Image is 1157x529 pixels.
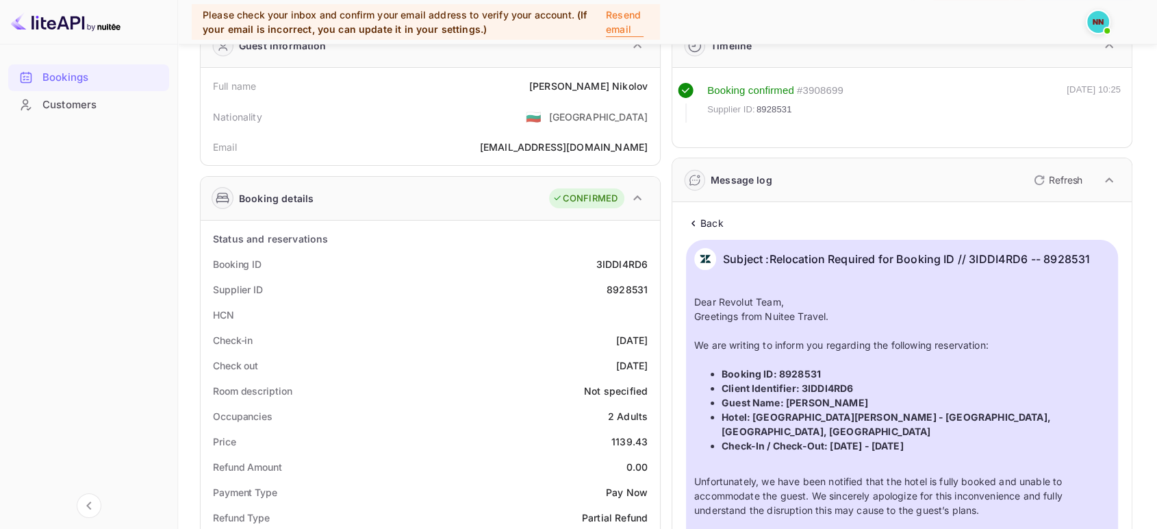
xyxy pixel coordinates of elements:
[607,282,648,297] div: 8928531
[1049,173,1082,187] p: Refresh
[548,110,648,124] div: [GEOGRAPHIC_DATA]
[722,397,868,408] strong: Guest Name: [PERSON_NAME]
[213,110,262,124] div: Nationality
[1087,11,1109,33] img: N/A N/A
[213,485,277,500] div: Payment Type
[694,248,716,270] img: AwvSTEc2VUhQAAAAAElFTkSuQmCC
[213,282,263,297] div: Supplier ID
[213,510,270,525] div: Refund Type
[213,384,292,398] div: Room description
[616,358,648,373] div: [DATE]
[608,409,648,423] div: 2 Adults
[1026,169,1088,191] button: Refresh
[616,333,648,347] div: [DATE]
[213,409,272,423] div: Occupancies
[723,248,1090,270] p: Subject : Relocation Required for Booking ID // 3IDDI4RD6 -- 8928531
[8,64,169,90] a: Bookings
[529,79,648,93] div: [PERSON_NAME] Nikolov
[707,83,794,99] div: Booking confirmed
[203,9,574,21] span: Please check your inbox and confirm your email address to verify your account.
[526,104,542,129] span: United States
[611,434,648,449] div: 1139.43
[8,92,169,117] a: Customers
[213,358,258,373] div: Check out
[797,83,843,99] div: # 3908699
[213,460,282,474] div: Refund Amount
[707,103,755,116] span: Supplier ID:
[213,79,256,93] div: Full name
[480,140,648,154] div: [EMAIL_ADDRESS][DOMAIN_NAME]
[213,434,236,449] div: Price
[722,411,1051,437] strong: Hotel: [GEOGRAPHIC_DATA][PERSON_NAME] - [GEOGRAPHIC_DATA], [GEOGRAPHIC_DATA], [GEOGRAPHIC_DATA]
[700,216,724,230] p: Back
[584,384,648,398] div: Not specified
[8,64,169,91] div: Bookings
[756,103,792,116] span: 8928531
[1067,83,1121,123] div: [DATE] 10:25
[606,8,644,37] p: Resend email
[711,38,752,53] div: Timeline
[722,382,853,394] strong: Client Identifier: 3IDDI4RD6
[239,191,314,206] div: Booking details
[626,460,648,474] div: 0.00
[606,485,648,500] div: Pay Now
[8,92,169,119] div: Customers
[77,493,101,518] button: Collapse navigation
[213,333,253,347] div: Check-in
[722,368,821,380] strong: Booking ID: 8928531
[213,257,262,271] div: Booking ID
[11,11,120,33] img: LiteAPI logo
[42,97,162,113] div: Customers
[213,140,237,154] div: Email
[213,232,328,246] div: Status and reservations
[722,440,904,452] strong: Check-In / Check-Out: [DATE] - [DATE]
[596,257,648,271] div: 3IDDI4RD6
[711,173,772,187] div: Message log
[239,38,327,53] div: Guest information
[42,70,162,86] div: Bookings
[582,510,648,525] div: Partial Refund
[213,308,234,322] div: HCN
[552,192,618,206] div: CONFIRMED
